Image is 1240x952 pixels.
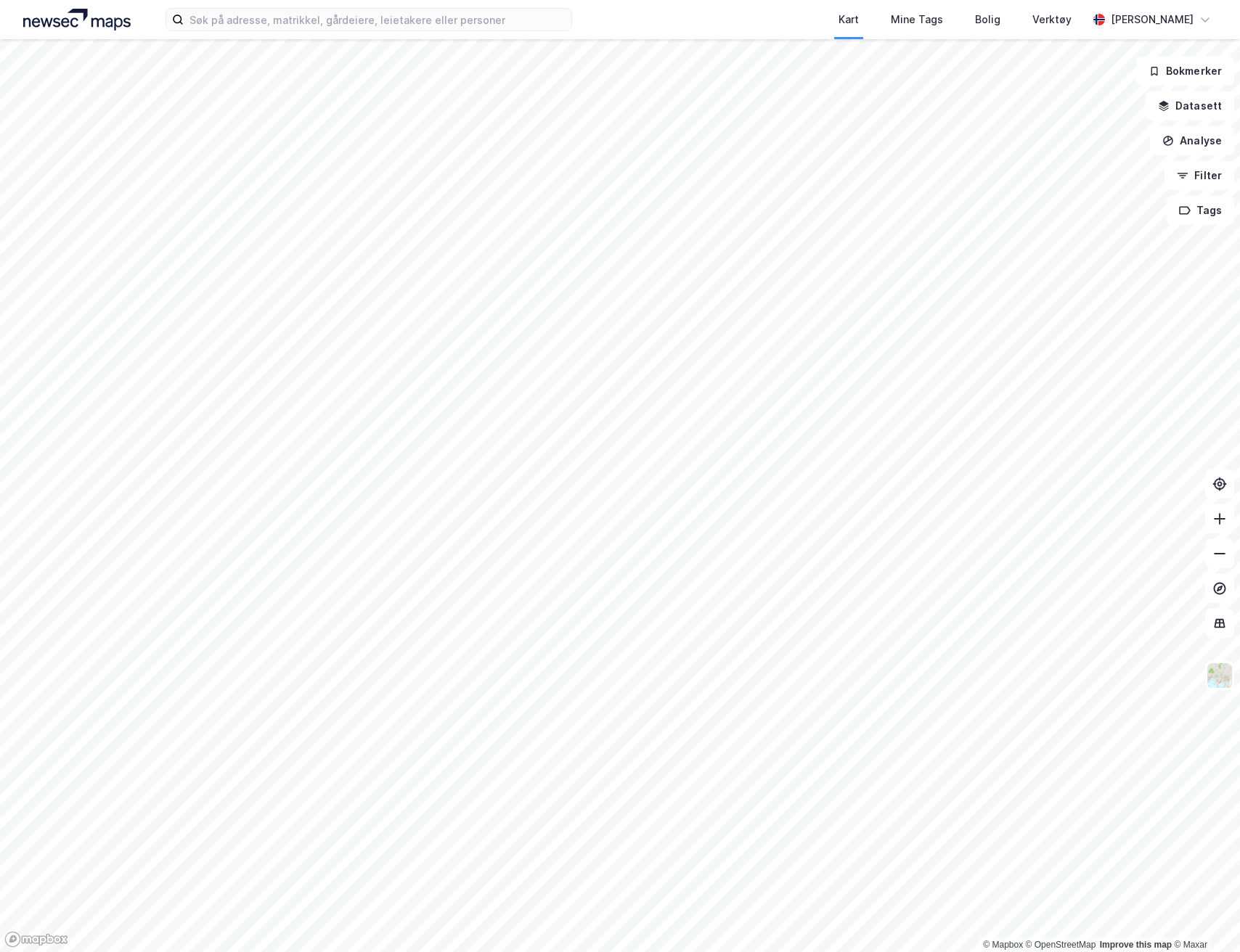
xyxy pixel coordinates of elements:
button: Datasett [1146,91,1234,120]
div: Kart [839,11,859,28]
div: Mine Tags [891,11,943,28]
iframe: Chat Widget [1167,882,1240,952]
a: Mapbox [983,940,1023,950]
a: OpenStreetMap [1026,940,1096,950]
div: [PERSON_NAME] [1111,11,1194,28]
div: Kontrollprogram for chat [1167,882,1240,952]
button: Bokmerker [1136,57,1234,86]
div: Verktøy [1032,11,1072,28]
a: Mapbox homepage [4,931,68,948]
img: Z [1206,662,1233,689]
button: Analyse [1150,126,1234,155]
button: Tags [1167,196,1234,225]
div: Bolig [975,11,1000,28]
input: Søk på adresse, matrikkel, gårdeiere, leietakere eller personer [184,9,571,30]
button: Filter [1164,161,1234,190]
img: logo.a4113a55bc3d86da70a041830d287a7e.svg [23,9,131,30]
a: Improve this map [1100,940,1172,950]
